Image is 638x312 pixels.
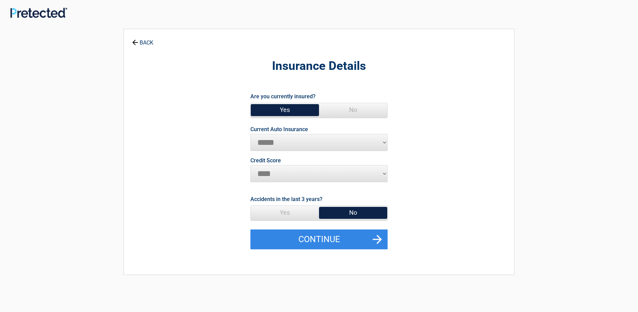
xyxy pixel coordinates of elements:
label: Credit Score [250,158,281,163]
label: Current Auto Insurance [250,127,308,132]
span: Yes [251,206,319,220]
img: Main Logo [10,8,67,18]
a: BACK [131,34,155,46]
label: Accidents in the last 3 years? [250,195,322,204]
h2: Insurance Details [162,58,476,74]
span: No [319,103,387,117]
button: Continue [250,229,388,249]
span: No [319,206,387,220]
label: Are you currently insured? [250,92,316,101]
span: Yes [251,103,319,117]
